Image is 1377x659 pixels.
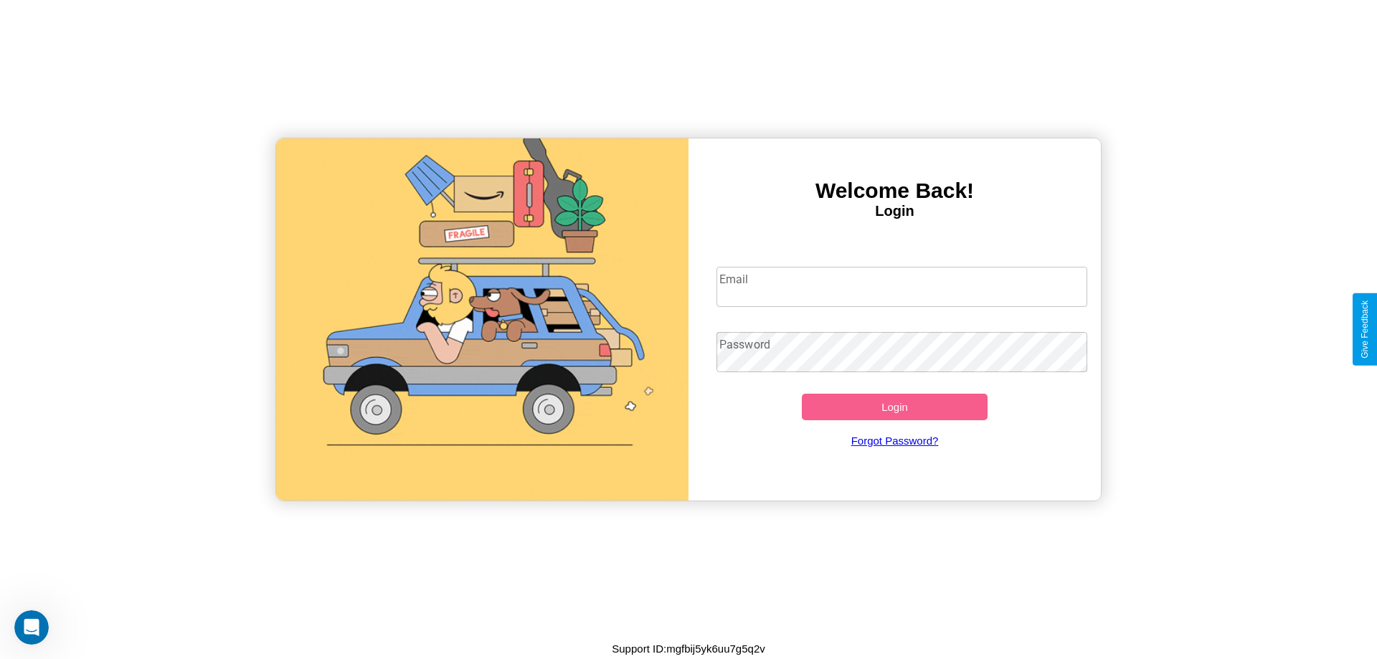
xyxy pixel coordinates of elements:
button: Login [802,394,988,420]
img: gif [276,138,688,501]
h4: Login [688,203,1101,219]
iframe: Intercom live chat [14,610,49,645]
a: Forgot Password? [709,420,1081,461]
p: Support ID: mgfbij5yk6uu7g5q2v [612,639,765,658]
div: Give Feedback [1360,300,1370,359]
h3: Welcome Back! [688,179,1101,203]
